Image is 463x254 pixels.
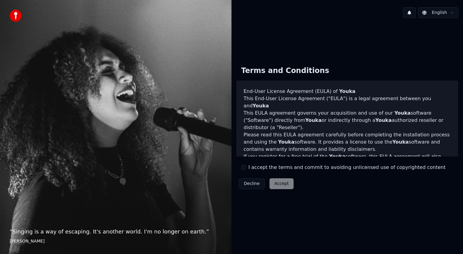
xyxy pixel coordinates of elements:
[244,131,451,153] p: Please read this EULA agreement carefully before completing the installation process and using th...
[239,178,265,189] button: Decline
[339,88,355,94] span: Youka
[392,139,409,145] span: Youka
[244,95,451,110] p: This End-User License Agreement ("EULA") is a legal agreement between you and
[394,110,411,116] span: Youka
[305,117,322,123] span: Youka
[10,10,22,22] img: youka
[10,227,222,236] p: “ Singing is a way of escaping. It's another world. I'm no longer on earth. ”
[278,139,294,145] span: Youka
[236,61,334,81] div: Terms and Conditions
[248,164,446,171] label: I accept the terms and commit to avoiding unlicensed use of copyrighted content
[244,153,451,182] p: If you register for a free trial of the software, this EULA agreement will also govern that trial...
[329,154,345,159] span: Youka
[244,110,451,131] p: This EULA agreement governs your acquisition and use of our software ("Software") directly from o...
[10,238,222,244] footer: [PERSON_NAME]
[375,117,392,123] span: Youka
[253,103,269,109] span: Youka
[244,88,451,95] h3: End-User License Agreement (EULA) of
